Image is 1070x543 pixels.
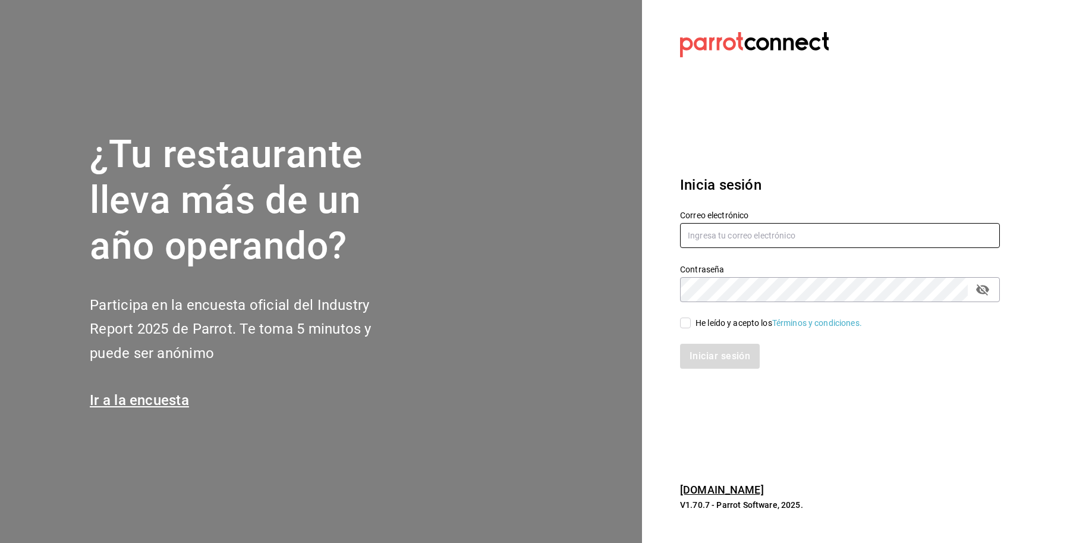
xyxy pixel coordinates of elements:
p: V1.70.7 - Parrot Software, 2025. [680,499,1000,511]
button: passwordField [973,280,993,300]
h3: Inicia sesión [680,174,1000,196]
a: Ir a la encuesta [90,392,189,409]
label: Contraseña [680,265,1000,274]
h1: ¿Tu restaurante lleva más de un año operando? [90,132,411,269]
label: Correo electrónico [680,211,1000,219]
input: Ingresa tu correo electrónico [680,223,1000,248]
h2: Participa en la encuesta oficial del Industry Report 2025 de Parrot. Te toma 5 minutos y puede se... [90,293,411,366]
a: Términos y condiciones. [772,318,862,328]
a: [DOMAIN_NAME] [680,484,764,496]
div: He leído y acepto los [695,317,862,329]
